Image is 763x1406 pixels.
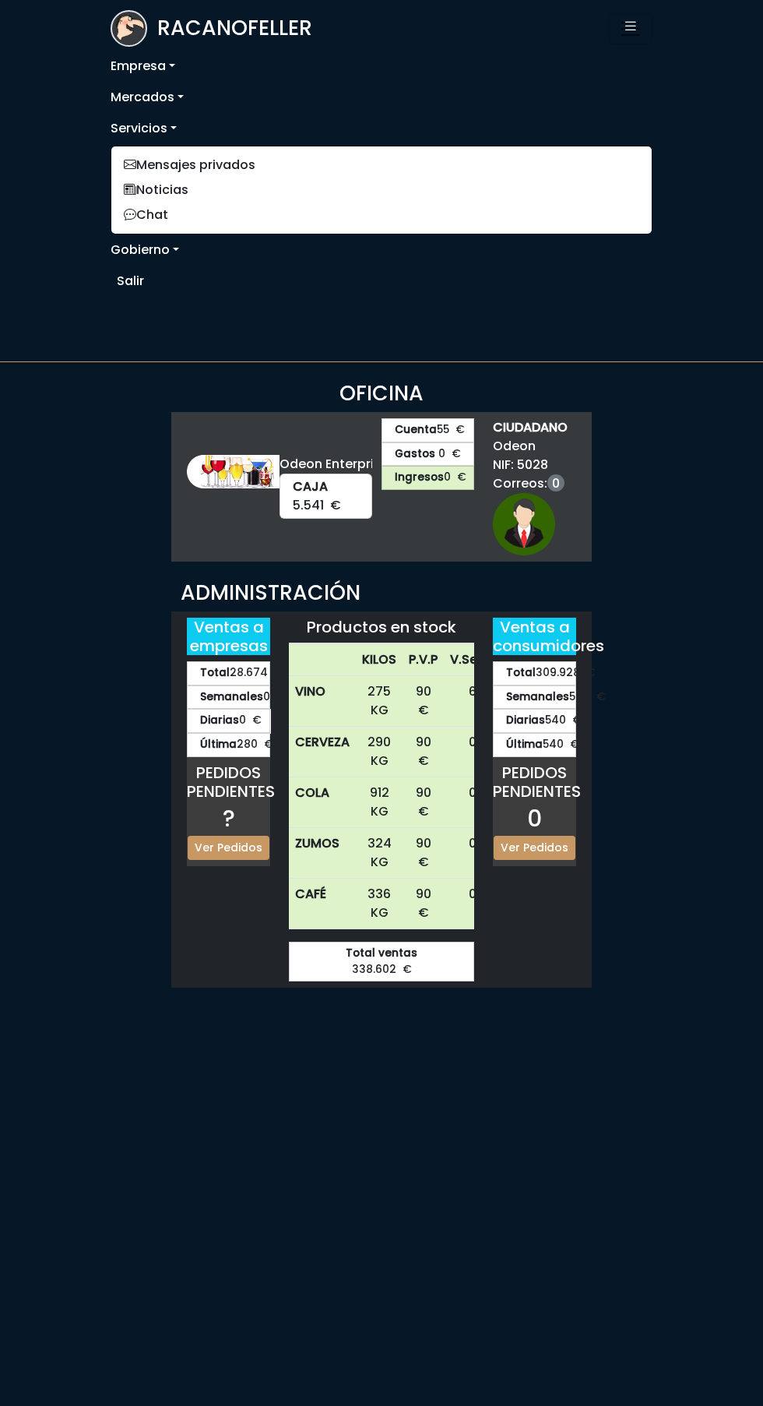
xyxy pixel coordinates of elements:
[395,422,437,439] strong: Cuenta
[506,737,543,753] strong: Última
[289,727,356,777] th: CERVEZA
[381,442,474,467] a: Gastos0 €
[444,644,521,676] th: V.Semana
[111,153,652,178] a: Mensajes privados
[223,802,235,835] span: ?
[356,828,403,879] td: 324 KG
[181,580,582,605] h3: ADMINISTRACIÓN
[111,178,652,203] a: Noticias
[493,661,576,685] div: 309.928 €
[444,828,521,879] td: 0 Kg
[280,474,372,519] div: 5.541 €
[381,466,474,490] a: Ingresos0 €
[111,234,652,266] a: Gobierno
[111,203,652,227] a: Chat
[187,685,270,710] div: 0 €
[609,13,652,44] button: Toggle navigation
[289,618,474,636] h5: Productos en stock
[289,942,474,981] div: 338.602 €
[493,618,576,655] h5: Ventas a consumidores
[289,879,356,929] th: CAFÉ
[403,644,444,676] th: P.V.P
[111,6,312,51] a: RACANOFELLER
[187,709,270,733] div: 0 €
[293,477,359,496] strong: CAJA
[200,689,263,706] strong: Semanales
[289,777,356,828] th: COLA
[493,763,576,801] h5: PEDIDOS PENDIENTES
[527,802,542,835] span: 0
[506,665,536,682] strong: Total
[187,733,270,757] div: 280 €
[403,727,444,777] td: 90 €
[403,828,444,879] td: 90 €
[444,879,521,929] td: 0 Kg
[111,51,652,82] a: Empresa
[188,836,269,860] a: Ver Pedidos
[280,455,372,474] div: Odeon Enterprise
[356,879,403,929] td: 336 KG
[493,437,568,456] span: Odeon
[493,418,568,437] strong: CIUDADANO
[506,689,569,706] strong: Semanales
[493,474,568,493] span: Correos:
[547,474,564,492] a: 0
[289,828,356,879] th: ZUMOS
[493,709,576,733] div: 540 €
[356,727,403,777] td: 290 KG
[187,763,270,801] h5: PEDIDOS PENDIENTES
[200,713,239,729] strong: Diarias
[111,381,652,406] h3: OFICINA
[403,777,444,828] td: 90 €
[187,618,270,655] h5: Ventas a empresas
[493,493,555,555] img: ciudadano1.png
[506,713,545,729] strong: Diarias
[494,836,575,860] a: Ver Pedidos
[493,456,568,474] span: NIF: 5028
[395,470,444,486] strong: Ingresos
[356,676,403,727] td: 275 KG
[356,777,403,828] td: 912 KG
[395,446,435,463] strong: Gastos
[117,266,646,297] a: Salir
[289,676,356,727] th: VINO
[403,879,444,929] td: 90 €
[111,82,652,113] a: Mercados
[187,455,280,488] img: bodega.png
[187,661,270,685] div: 28.674 €
[111,113,652,144] a: Servicios
[444,727,521,777] td: 0 Kg
[302,946,461,962] strong: Total ventas
[444,777,521,828] td: 0 Kg
[493,733,576,757] div: 540 €
[493,685,576,710] div: 540 €
[403,676,444,727] td: 90 €
[381,418,474,442] a: Cuenta55 €
[200,665,230,682] strong: Total
[112,12,146,41] img: logoracarojo.png
[111,303,475,350] iframe: Advertisement
[356,644,403,676] th: KILOS
[200,737,237,753] strong: Última
[444,676,521,727] td: 6 Kg
[157,16,312,41] h3: RACANOFELLER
